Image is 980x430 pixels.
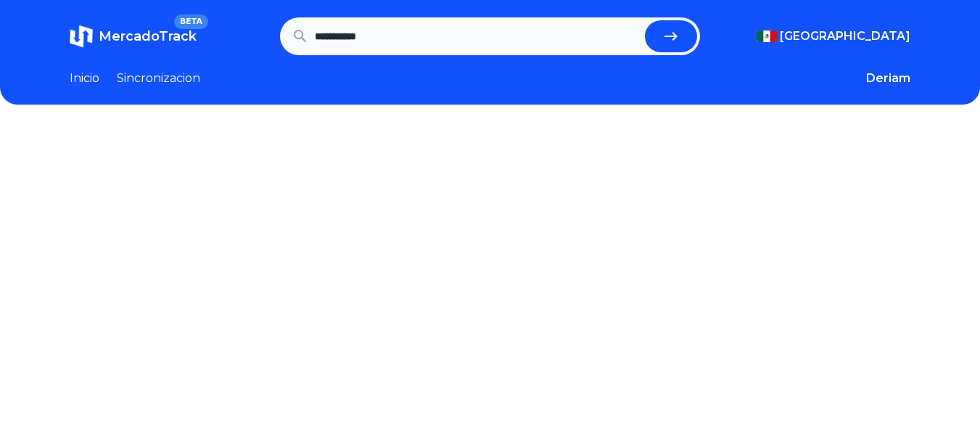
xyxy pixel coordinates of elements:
span: BETA [174,15,208,29]
span: [GEOGRAPHIC_DATA] [780,28,910,45]
button: Deriam [866,70,910,87]
img: MercadoTrack [70,25,93,48]
a: Sincronizacion [117,70,200,87]
span: MercadoTrack [99,28,197,44]
a: Inicio [70,70,99,87]
img: Mexico [757,31,777,42]
a: MercadoTrackBETA [70,25,197,48]
button: [GEOGRAPHIC_DATA] [757,28,910,45]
